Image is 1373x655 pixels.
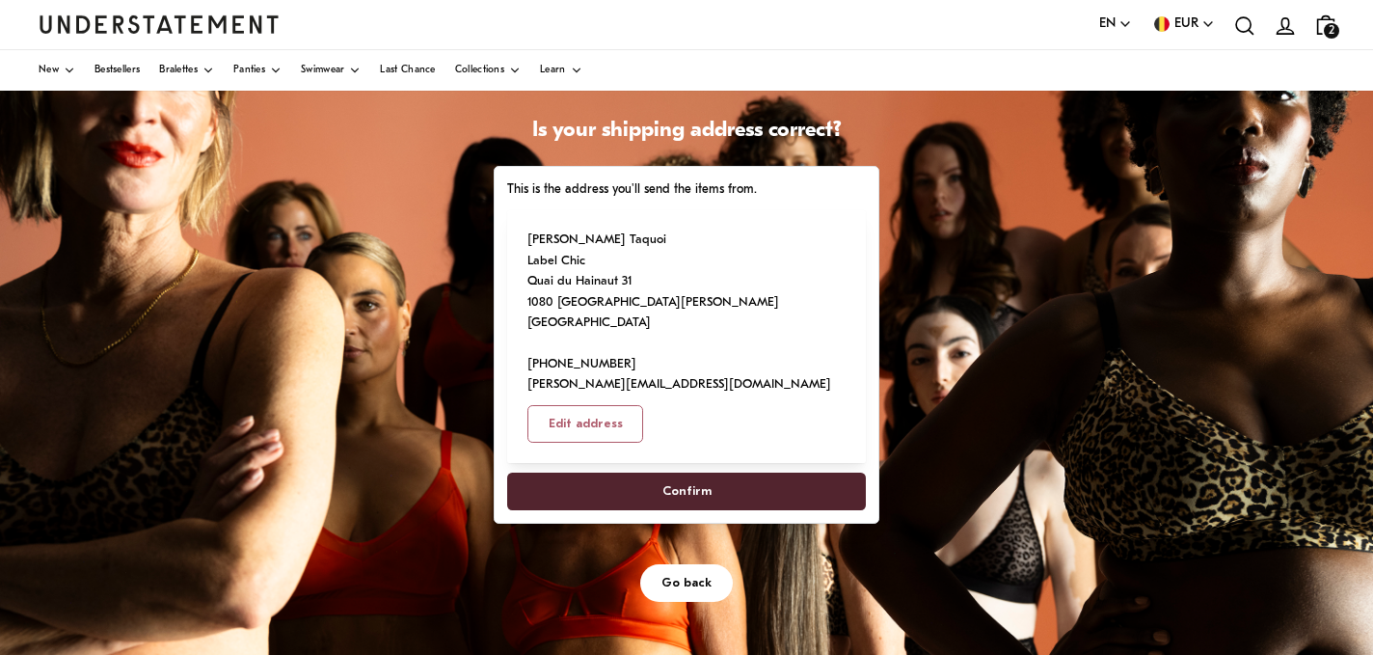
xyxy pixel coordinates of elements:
button: EUR [1151,14,1215,35]
button: EN [1099,14,1132,35]
span: New [39,66,59,75]
a: Last Chance [380,50,435,91]
a: Bralettes [159,50,214,91]
button: Confirm [507,473,866,510]
a: Swimwear [301,50,361,91]
span: 2 [1324,23,1339,39]
span: Go back [661,565,712,601]
a: 2 [1306,5,1346,44]
span: Panties [233,66,265,75]
span: Collections [455,66,504,75]
span: Confirm [662,474,712,509]
p: This is the address you'll send the items from. [507,179,866,200]
span: Bestsellers [94,66,140,75]
button: Go back [640,564,733,602]
a: Collections [455,50,521,91]
span: Last Chance [380,66,435,75]
span: Learn [540,66,566,75]
a: Learn [540,50,582,91]
p: [PERSON_NAME] Taquoi Label Chic Quai du Hainaut 31 1080 [GEOGRAPHIC_DATA][PERSON_NAME] [GEOGRAPHI... [527,230,831,396]
a: Panties [233,50,282,91]
a: Understatement Homepage [39,15,280,33]
span: Swimwear [301,66,344,75]
a: New [39,50,75,91]
h1: Is your shipping address correct? [494,118,879,146]
span: Edit address [549,406,623,442]
button: Edit address [527,405,644,443]
span: Bralettes [159,66,198,75]
a: Bestsellers [94,50,140,91]
span: EUR [1174,14,1198,35]
span: EN [1099,14,1116,35]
